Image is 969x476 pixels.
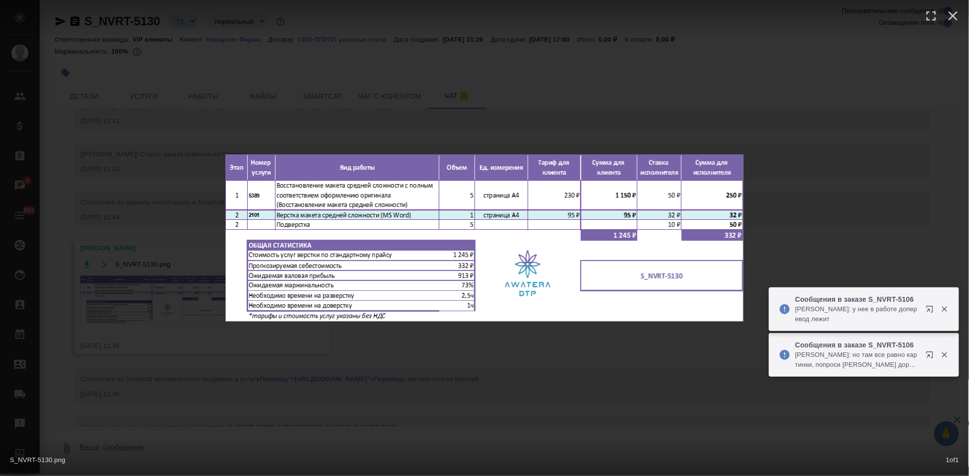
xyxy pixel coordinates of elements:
p: [PERSON_NAME]: но там все равно картинки, попроси [PERSON_NAME] доработать, пожалуйста [795,350,919,370]
button: Close (esc) [942,5,964,27]
button: Закрыть [934,305,955,314]
span: S_NVRT-5130.png [10,456,65,464]
p: Сообщения в заказе S_NVRT-5106 [795,340,919,350]
button: Enter fullscreen (f) [920,5,942,27]
p: Сообщения в заказе S_NVRT-5106 [795,294,919,304]
img: S_NVRT-5130.png [225,154,744,322]
p: [PERSON_NAME]: у нее в работе доперевод лежит [795,304,919,324]
button: Открыть в новой вкладке [920,299,944,323]
button: Закрыть [934,350,955,359]
button: Открыть в новой вкладке [920,345,944,369]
